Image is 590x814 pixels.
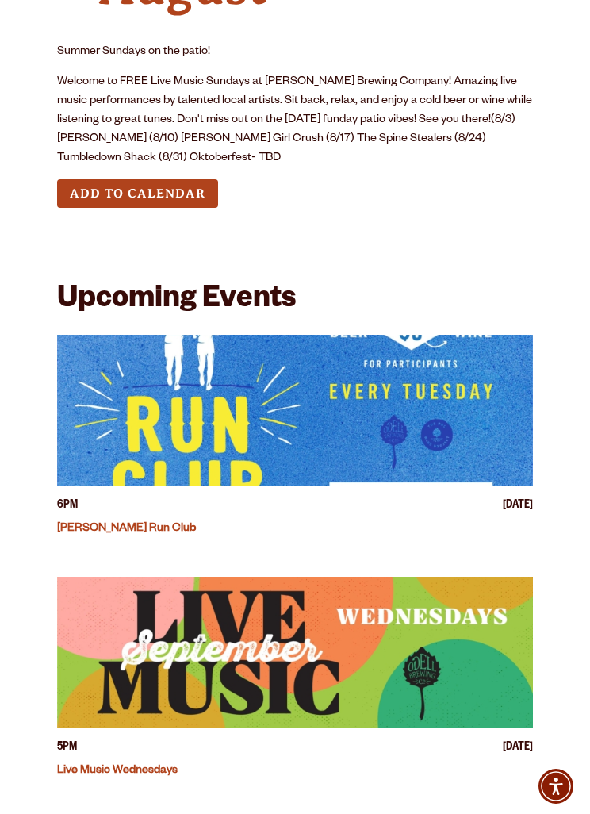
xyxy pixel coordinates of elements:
p: Summer Sundays on the patio! [57,43,533,62]
span: 6PM [57,498,78,515]
span: 5PM [57,740,77,757]
div: Accessibility Menu [538,769,573,804]
p: Welcome to FREE Live Music Sundays at [PERSON_NAME] Brewing Company! Amazing live music performan... [57,73,533,168]
a: View event details [57,577,533,728]
button: Add to Calendar [57,179,218,209]
span: [DATE] [503,740,533,757]
a: [PERSON_NAME] Run Club [57,523,196,536]
a: Live Music Wednesdays [57,765,178,778]
a: View event details [57,335,533,486]
h2: Upcoming Events [57,284,533,319]
span: [DATE] [503,498,533,515]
